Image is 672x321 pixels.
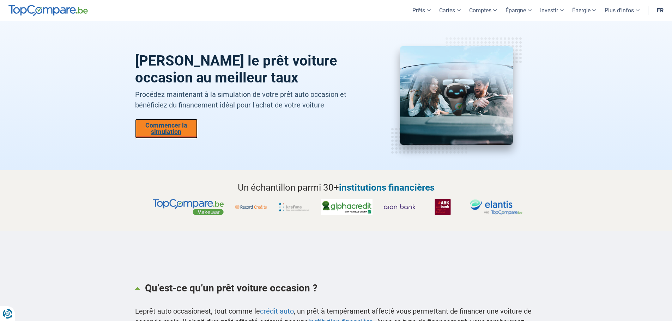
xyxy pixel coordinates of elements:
img: prêt voiture occasion [400,46,513,145]
a: Commencer la simulation [135,119,198,138]
h2: Un échantillon parmi 30+ [135,181,537,194]
img: TopCompare [8,5,88,16]
h1: [PERSON_NAME] le prêt voiture occasion au meilleur taux [135,53,365,86]
span: prêt auto occasion [143,307,201,315]
img: Krefima [278,199,310,215]
a: crédit auto [260,307,294,315]
img: Elantis via TopCompare [470,199,522,215]
img: ABK Bank [427,199,459,215]
img: TopCompare, makelaars partner voor jouw krediet [153,199,223,215]
a: Qu’est-ce qu’un prêt voiture occasion ? [135,275,537,301]
span: est, tout comme le [201,307,260,315]
span: institutions financières [339,182,435,193]
img: Alphacredit [321,199,373,215]
img: Record Credits [235,199,267,215]
img: Aion Bank [384,199,416,215]
p: Procédez maintenant à la simulation de votre prêt auto occasion et bénéficiez du financement idéa... [135,89,365,110]
span: Le [135,307,143,315]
